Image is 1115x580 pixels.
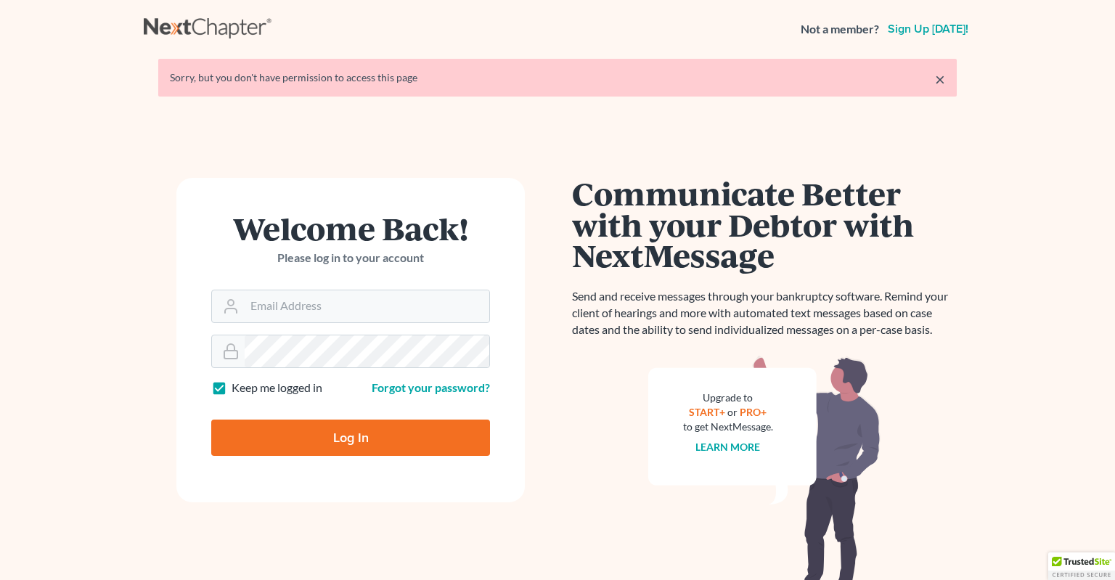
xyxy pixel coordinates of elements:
[211,213,490,244] h1: Welcome Back!
[683,391,773,405] div: Upgrade to
[801,21,879,38] strong: Not a member?
[740,406,767,418] a: PRO+
[683,420,773,434] div: to get NextMessage.
[572,178,957,271] h1: Communicate Better with your Debtor with NextMessage
[1048,552,1115,580] div: TrustedSite Certified
[245,290,489,322] input: Email Address
[885,23,971,35] a: Sign up [DATE]!
[211,420,490,456] input: Log In
[696,441,761,453] a: Learn more
[690,406,726,418] a: START+
[572,288,957,338] p: Send and receive messages through your bankruptcy software. Remind your client of hearings and mo...
[372,380,490,394] a: Forgot your password?
[232,380,322,396] label: Keep me logged in
[170,70,945,85] div: Sorry, but you don't have permission to access this page
[935,70,945,88] a: ×
[211,250,490,266] p: Please log in to your account
[728,406,738,418] span: or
